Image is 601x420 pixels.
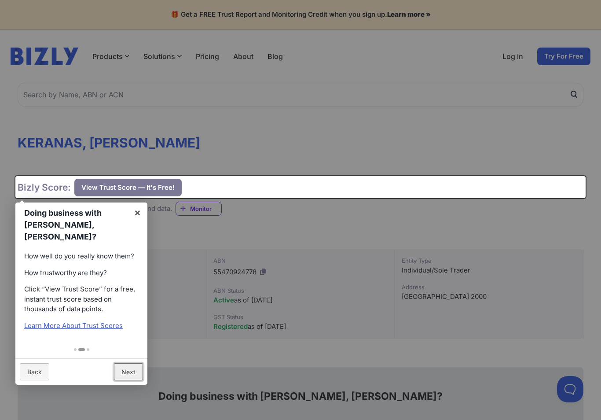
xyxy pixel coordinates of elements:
h1: Doing business with [PERSON_NAME], [PERSON_NAME]? [24,207,127,243]
a: Next [114,363,143,380]
p: How well do you really know them? [24,251,139,262]
p: How trustworthy are they? [24,268,139,278]
a: Back [20,363,49,380]
a: × [128,203,147,222]
a: Learn More About Trust Scores [24,321,123,330]
p: Click “View Trust Score” for a free, instant trust score based on thousands of data points. [24,284,139,314]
